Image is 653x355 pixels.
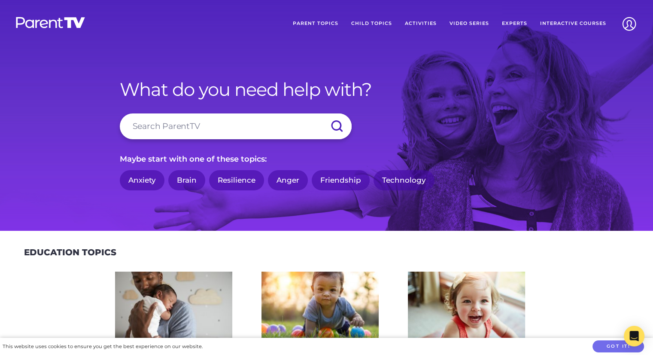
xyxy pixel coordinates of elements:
[120,170,164,190] a: Anxiety
[120,113,352,139] input: Search ParentTV
[286,13,345,34] a: Parent Topics
[322,113,352,139] input: Submit
[209,170,264,190] a: Resilience
[312,170,370,190] a: Friendship
[398,13,443,34] a: Activities
[120,79,534,100] h1: What do you need help with?
[618,13,640,35] img: Account
[168,170,205,190] a: Brain
[534,13,613,34] a: Interactive Courses
[374,170,434,190] a: Technology
[15,16,86,29] img: parenttv-logo-white.4c85aaf.svg
[408,272,525,340] img: iStock-678589610_super-275x160.jpg
[120,152,534,166] p: Maybe start with one of these topics:
[3,342,203,351] div: This website uses cookies to ensure you get the best experience on our website.
[443,13,495,34] a: Video Series
[261,272,379,340] img: iStock-620709410-275x160.jpg
[115,272,232,340] img: AdobeStock_144860523-275x160.jpeg
[592,340,644,353] button: Got it!
[624,326,644,346] div: Open Intercom Messenger
[495,13,534,34] a: Experts
[24,247,116,257] h2: Education Topics
[345,13,398,34] a: Child Topics
[268,170,308,190] a: Anger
